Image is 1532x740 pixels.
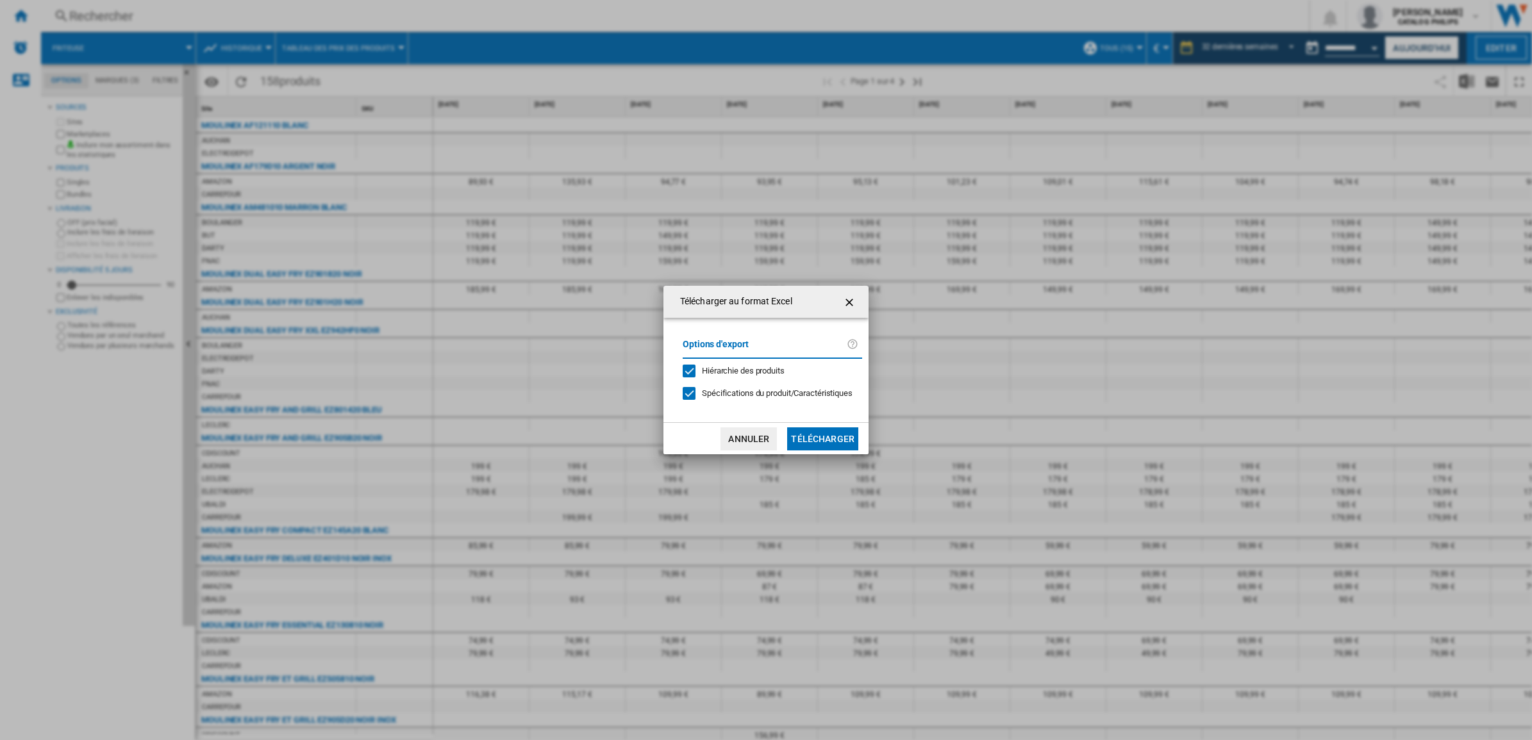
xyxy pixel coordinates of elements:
[838,289,863,315] button: getI18NText('BUTTONS.CLOSE_DIALOG')
[843,295,858,310] ng-md-icon: getI18NText('BUTTONS.CLOSE_DIALOG')
[683,365,852,377] md-checkbox: Hiérarchie des produits
[674,295,792,308] h4: Télécharger au format Excel
[702,366,785,375] span: Hiérarchie des produits
[683,337,847,361] label: Options d'export
[702,388,853,398] span: Spécifications du produit/Caractéristiques
[720,427,777,450] button: Annuler
[787,427,858,450] button: Télécharger
[702,388,853,399] div: S'applique uniquement à la vision catégorie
